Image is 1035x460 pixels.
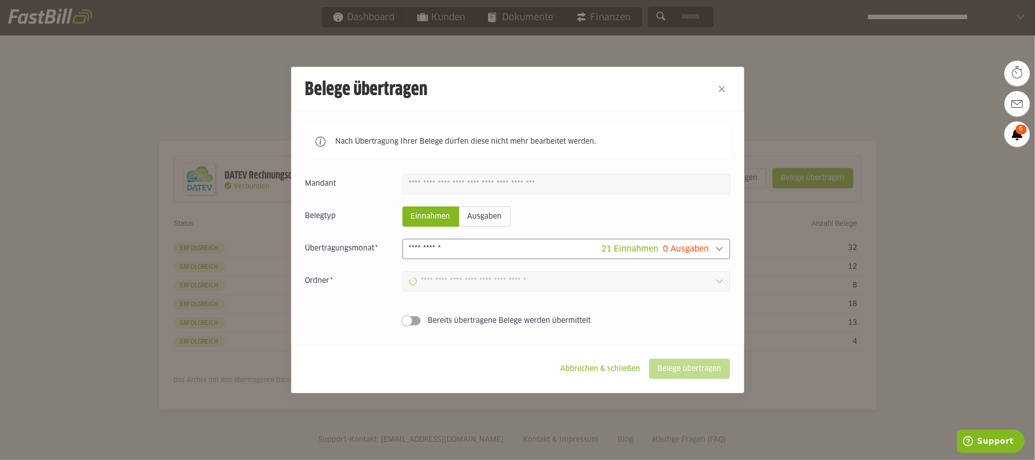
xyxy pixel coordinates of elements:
[305,316,730,326] sl-switch: Bereits übertragene Belege werden übermittelt
[402,206,459,227] sl-radio-button: Einnahmen
[1005,121,1030,147] a: 6
[552,359,649,379] sl-button: Abbrechen & schließen
[649,359,730,379] sl-button: Belege übertragen
[957,430,1025,455] iframe: Öffnet ein Widget, in dem Sie weitere Informationen finden
[602,245,659,253] span: 21 Einnahmen
[1016,124,1027,135] span: 6
[459,206,511,227] sl-radio-button: Ausgaben
[663,245,709,253] span: 0 Ausgaben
